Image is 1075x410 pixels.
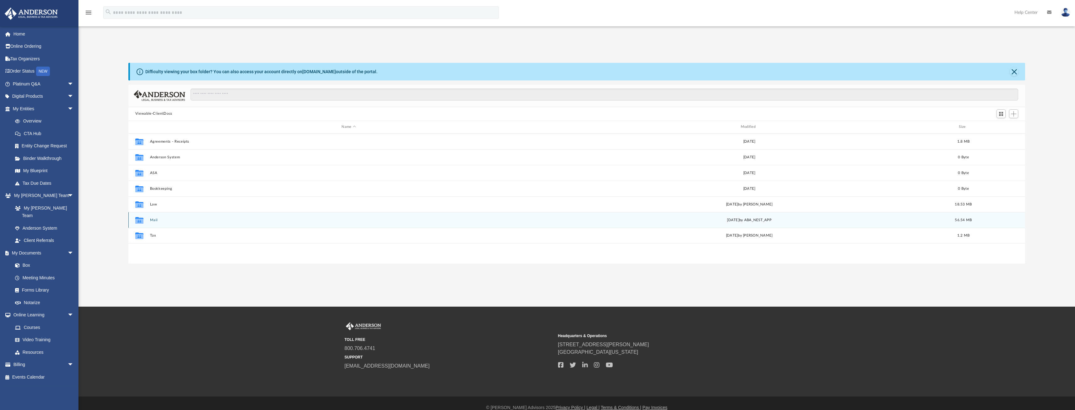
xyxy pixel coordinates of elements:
[4,358,83,371] a: Billingarrow_drop_down
[4,52,83,65] a: Tax Organizers
[9,259,77,272] a: Box
[558,349,638,355] a: [GEOGRAPHIC_DATA][US_STATE]
[955,218,972,221] span: 56.54 MB
[979,124,1023,130] div: id
[4,65,83,78] a: Order StatusNEW
[4,28,83,40] a: Home
[550,139,948,144] div: [DATE]
[128,134,1025,264] div: grid
[958,171,969,174] span: 0 Byte
[3,8,60,20] img: Anderson Advisors Platinum Portal
[9,152,83,165] a: Binder Walkthrough
[9,321,80,334] a: Courses
[9,165,80,177] a: My Blueprint
[4,90,83,103] a: Digital Productsarrow_drop_down
[345,337,554,342] small: TOLL FREE
[105,8,112,15] i: search
[4,371,83,383] a: Events Calendar
[150,139,547,143] button: Agreements - Receipts
[150,218,547,222] button: Mail
[345,363,430,369] a: [EMAIL_ADDRESS][DOMAIN_NAME]
[9,127,83,140] a: CTA Hub
[9,284,77,297] a: Forms Library
[345,354,554,360] small: SUPPORT
[36,67,50,76] div: NEW
[556,405,585,410] a: Privacy Policy |
[150,233,547,238] button: Tax
[558,342,649,347] a: [STREET_ADDRESS][PERSON_NAME]
[957,234,970,237] span: 1.2 MB
[9,334,77,346] a: Video Training
[85,9,92,16] i: menu
[9,222,80,234] a: Anderson System
[955,202,972,206] span: 18.53 MB
[4,309,80,321] a: Online Learningarrow_drop_down
[302,69,336,74] a: [DOMAIN_NAME]
[150,202,547,206] button: Law
[345,346,375,351] a: 800.706.4741
[958,155,969,159] span: 0 Byte
[4,78,83,90] a: Platinum Q&Aarrow_drop_down
[550,201,948,207] div: by [PERSON_NAME]
[558,333,767,339] small: Headquarters & Operations
[4,247,80,259] a: My Documentsarrow_drop_down
[9,140,83,152] a: Entity Change Request
[4,189,80,202] a: My [PERSON_NAME] Teamarrow_drop_down
[9,202,77,222] a: My [PERSON_NAME] Team
[67,309,80,322] span: arrow_drop_down
[85,12,92,16] a: menu
[958,187,969,190] span: 0 Byte
[149,124,547,130] div: Name
[9,271,80,284] a: Meeting Minutes
[9,296,80,309] a: Notarize
[550,217,948,223] div: [DATE] by ABA_NEST_APP
[550,233,948,238] div: [DATE] by [PERSON_NAME]
[726,202,738,206] span: [DATE]
[191,89,1018,101] input: Search files and folders
[550,124,948,130] div: Modified
[150,186,547,190] button: Bookkeeping
[145,68,378,75] div: Difficulty viewing your box folder? You can also access your account directly on outside of the p...
[67,247,80,260] span: arrow_drop_down
[150,171,547,175] button: ASA
[9,115,83,128] a: Overview
[9,177,83,189] a: Tax Due Dates
[345,322,382,331] img: Anderson Advisors Platinum Portal
[1061,8,1070,17] img: User Pic
[550,186,948,191] div: [DATE]
[67,78,80,90] span: arrow_drop_down
[135,111,172,117] button: Viewable-ClientDocs
[957,139,970,143] span: 1.8 MB
[4,102,83,115] a: My Entitiesarrow_drop_down
[67,189,80,202] span: arrow_drop_down
[601,405,641,410] a: Terms & Conditions |
[67,90,80,103] span: arrow_drop_down
[642,405,667,410] a: Pay Invoices
[587,405,600,410] a: Legal |
[951,124,976,130] div: Size
[550,154,948,160] div: [DATE]
[1010,67,1019,76] button: Close
[997,109,1006,118] button: Switch to Grid View
[67,358,80,371] span: arrow_drop_down
[9,346,80,358] a: Resources
[4,40,83,53] a: Online Ordering
[9,234,80,247] a: Client Referrals
[550,170,948,176] div: [DATE]
[67,102,80,115] span: arrow_drop_down
[150,155,547,159] button: Anderson System
[131,124,147,130] div: id
[1009,109,1019,118] button: Add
